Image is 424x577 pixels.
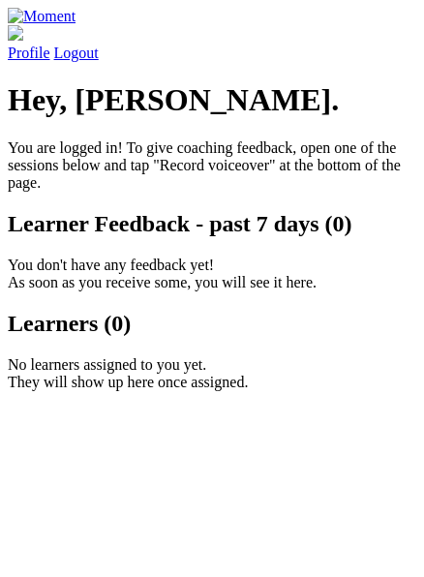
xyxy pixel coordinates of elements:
[8,211,416,237] h2: Learner Feedback - past 7 days (0)
[54,45,99,61] a: Logout
[8,25,416,61] a: Profile
[8,8,76,25] img: Moment
[8,257,416,291] p: You don't have any feedback yet! As soon as you receive some, you will see it here.
[8,139,416,192] p: You are logged in! To give coaching feedback, open one of the sessions below and tap "Record voic...
[8,82,416,118] h1: Hey, [PERSON_NAME].
[8,356,416,391] p: No learners assigned to you yet. They will show up here once assigned.
[8,311,416,337] h2: Learners (0)
[8,25,23,41] img: default_avatar-b4e2223d03051bc43aaaccfb402a43260a3f17acc7fafc1603fdf008d6cba3c9.png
